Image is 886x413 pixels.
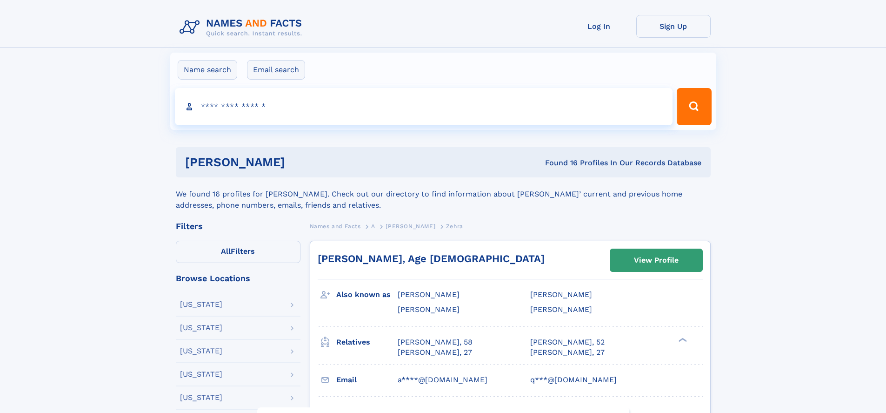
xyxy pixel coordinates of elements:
div: Browse Locations [176,274,300,283]
div: Found 16 Profiles In Our Records Database [415,158,701,168]
span: [PERSON_NAME] [530,305,592,314]
span: [PERSON_NAME] [398,305,460,314]
label: Filters [176,241,300,263]
a: [PERSON_NAME] [386,220,435,232]
div: [US_STATE] [180,324,222,332]
img: Logo Names and Facts [176,15,310,40]
button: Search Button [677,88,711,125]
label: Email search [247,60,305,80]
div: View Profile [634,250,679,271]
h1: [PERSON_NAME] [185,156,415,168]
a: Log In [562,15,636,38]
a: View Profile [610,249,702,271]
div: [US_STATE] [180,371,222,378]
div: We found 16 profiles for [PERSON_NAME]. Check out our directory to find information about [PERSON... [176,177,711,211]
a: [PERSON_NAME], Age [DEMOGRAPHIC_DATA] [318,253,545,264]
div: [US_STATE] [180,301,222,308]
a: Sign Up [636,15,711,38]
input: search input [175,88,673,125]
span: q***@[DOMAIN_NAME] [530,375,617,384]
div: ❯ [676,337,687,343]
div: [US_STATE] [180,347,222,355]
span: [PERSON_NAME] [530,290,592,299]
a: A [371,220,375,232]
h3: Relatives [336,334,398,350]
a: [PERSON_NAME], 58 [398,337,473,347]
div: [US_STATE] [180,394,222,401]
span: Zehra [446,223,463,230]
a: [PERSON_NAME], 27 [398,347,472,358]
span: All [221,247,231,256]
h3: Email [336,372,398,388]
div: Filters [176,222,300,230]
a: [PERSON_NAME], 52 [530,337,605,347]
span: A [371,223,375,230]
label: Name search [178,60,237,80]
a: Names and Facts [310,220,361,232]
span: [PERSON_NAME] [398,290,460,299]
a: [PERSON_NAME], 27 [530,347,605,358]
span: [PERSON_NAME] [386,223,435,230]
h3: Also known as [336,287,398,303]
